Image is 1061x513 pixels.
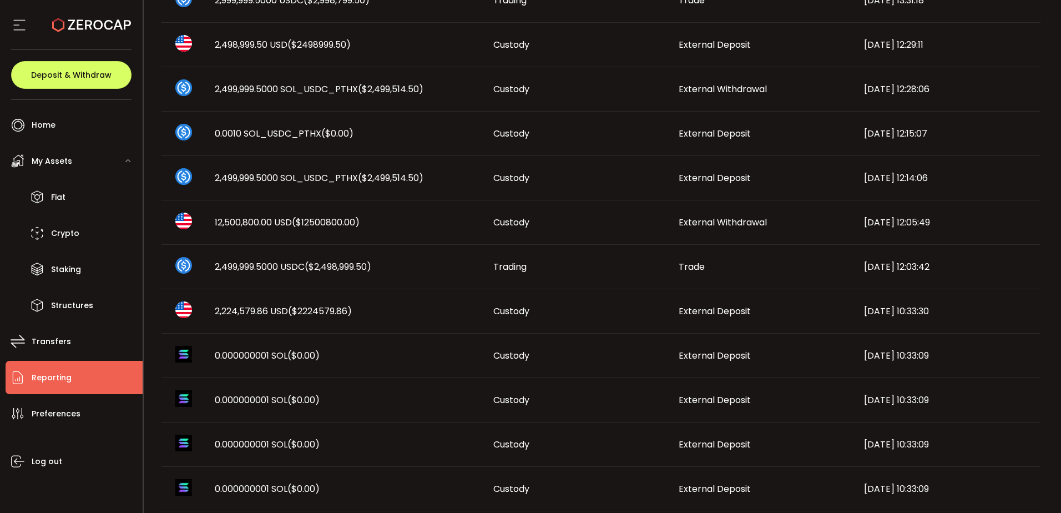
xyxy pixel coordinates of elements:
[493,438,529,451] span: Custody
[215,38,351,51] span: 2,498,999.50 USD
[215,438,320,451] span: 0.000000001 SOL
[679,349,751,362] span: External Deposit
[32,153,72,169] span: My Assets
[855,260,1040,273] div: [DATE] 12:03:42
[32,454,62,470] span: Log out
[175,124,192,140] img: sol_usdc_pthx_portfolio.png
[855,216,1040,229] div: [DATE] 12:05:49
[175,35,192,52] img: usd_portfolio.svg
[215,349,320,362] span: 0.000000001 SOL
[855,438,1040,451] div: [DATE] 10:33:09
[175,168,192,185] img: sol_usdc_pthx_portfolio.png
[493,394,529,406] span: Custody
[855,83,1040,95] div: [DATE] 12:28:06
[493,127,529,140] span: Custody
[855,349,1040,362] div: [DATE] 10:33:09
[175,479,192,496] img: sol_portfolio.png
[855,172,1040,184] div: [DATE] 12:14:06
[679,438,751,451] span: External Deposit
[493,172,529,184] span: Custody
[679,38,751,51] span: External Deposit
[855,127,1040,140] div: [DATE] 12:15:07
[51,189,65,205] span: Fiat
[215,83,423,95] span: 2,499,999.5000 SOL_USDC_PTHX
[51,261,81,278] span: Staking
[175,79,192,96] img: sol_usdc_pthx_portfolio.png
[287,349,320,362] span: ($0.00)
[493,216,529,229] span: Custody
[679,482,751,495] span: External Deposit
[321,127,353,140] span: ($0.00)
[32,406,80,422] span: Preferences
[32,370,72,386] span: Reporting
[175,213,192,229] img: usd_portfolio.svg
[493,260,527,273] span: Trading
[287,38,351,51] span: ($2498999.50)
[215,216,360,229] span: 12,500,800.00 USD
[287,438,320,451] span: ($0.00)
[855,482,1040,495] div: [DATE] 10:33:09
[679,305,751,318] span: External Deposit
[305,260,371,273] span: ($2,498,999.50)
[287,482,320,495] span: ($0.00)
[679,83,767,95] span: External Withdrawal
[215,482,320,495] span: 0.000000001 SOL
[292,216,360,229] span: ($12500800.00)
[32,117,55,133] span: Home
[679,216,767,229] span: External Withdrawal
[215,127,353,140] span: 0.0010 SOL_USDC_PTHX
[175,346,192,363] img: sol_portfolio.png
[679,260,705,273] span: Trade
[679,394,751,406] span: External Deposit
[51,298,93,314] span: Structures
[1006,460,1061,513] iframe: Chat Widget
[493,83,529,95] span: Custody
[493,482,529,495] span: Custody
[51,225,79,242] span: Crypto
[855,305,1040,318] div: [DATE] 10:33:30
[855,38,1040,51] div: [DATE] 12:29:11
[215,172,423,184] span: 2,499,999.5000 SOL_USDC_PTHX
[358,172,423,184] span: ($2,499,514.50)
[215,260,371,273] span: 2,499,999.5000 USDC
[358,83,423,95] span: ($2,499,514.50)
[288,305,352,318] span: ($2224579.86)
[493,305,529,318] span: Custody
[31,71,112,79] span: Deposit & Withdraw
[215,394,320,406] span: 0.000000001 SOL
[175,435,192,451] img: sol_portfolio.png
[679,172,751,184] span: External Deposit
[11,61,132,89] button: Deposit & Withdraw
[175,390,192,407] img: sol_portfolio.png
[175,301,192,318] img: usd_portfolio.svg
[175,257,192,274] img: usdc_portfolio.svg
[493,349,529,362] span: Custody
[855,394,1040,406] div: [DATE] 10:33:09
[32,334,71,350] span: Transfers
[215,305,352,318] span: 2,224,579.86 USD
[287,394,320,406] span: ($0.00)
[679,127,751,140] span: External Deposit
[493,38,529,51] span: Custody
